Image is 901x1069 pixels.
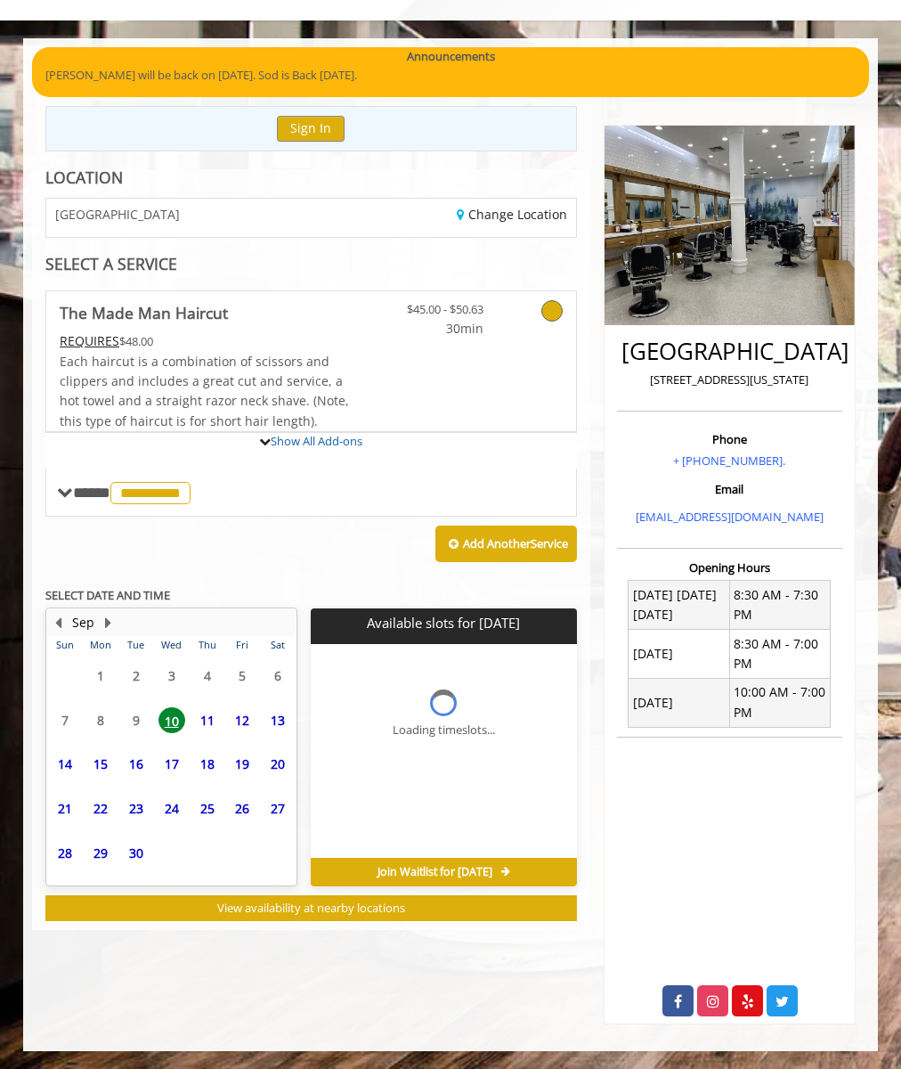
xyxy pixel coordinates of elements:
[457,206,567,223] a: Change Location
[190,742,225,787] td: Select day18
[158,707,185,733] span: 10
[729,678,830,727] td: 10:00 AM - 7:00 PM
[158,796,185,821] span: 24
[229,796,256,821] span: 26
[673,453,785,469] a: + [PHONE_NUMBER].
[224,742,260,787] td: Select day19
[190,636,225,654] th: Thu
[729,630,830,679] td: 8:30 AM - 7:00 PM
[118,830,154,875] td: Select day30
[52,796,78,821] span: 21
[224,698,260,742] td: Select day12
[224,636,260,654] th: Fri
[154,742,190,787] td: Select day17
[318,616,569,631] p: Available slots for [DATE]
[47,787,83,831] td: Select day21
[51,613,65,632] button: Previous Month
[229,751,256,777] span: 19
[123,751,150,777] span: 16
[83,742,118,787] td: Select day15
[217,900,405,916] span: View availability at nearby locations
[194,796,221,821] span: 25
[60,353,349,429] span: Each haircut is a combination of scissors and clippers and includes a great cut and service, a ho...
[87,796,114,821] span: 22
[407,47,495,66] b: Announcements
[45,895,577,921] button: View availability at nearby locations
[154,787,190,831] td: Select day24
[101,613,115,632] button: Next Month
[264,751,291,777] span: 20
[621,371,838,389] p: [STREET_ADDRESS][US_STATE]
[45,167,123,188] b: LOCATION
[229,707,256,733] span: 12
[277,116,345,142] button: Sign In
[190,787,225,831] td: Select day25
[87,751,114,777] span: 15
[260,698,296,742] td: Select day13
[377,865,492,879] span: Join Waitlist for [DATE]
[47,830,83,875] td: Select day28
[271,433,362,449] a: Show All Add-ons
[60,300,228,325] b: The Made Man Haircut
[463,535,568,551] b: Add Another Service
[435,526,577,563] button: Add AnotherService
[123,840,150,866] span: 30
[118,742,154,787] td: Select day16
[55,208,180,221] span: [GEOGRAPHIC_DATA]
[45,256,577,273] div: SELECT A SERVICE
[72,613,94,632] button: Sep
[118,636,154,654] th: Tue
[264,796,291,821] span: 27
[629,581,729,630] td: [DATE] [DATE] [DATE]
[83,636,118,654] th: Mon
[118,787,154,831] td: Select day23
[621,433,838,445] h3: Phone
[617,561,842,574] h3: Opening Hours
[83,787,118,831] td: Select day22
[87,840,114,866] span: 29
[47,742,83,787] td: Select day14
[194,751,221,777] span: 18
[194,707,221,733] span: 11
[399,319,483,339] span: 30min
[154,636,190,654] th: Wed
[60,331,355,351] div: $48.00
[123,796,150,821] span: 23
[158,751,185,777] span: 17
[45,431,577,433] div: The Made Man Haircut Add-onS
[190,698,225,742] td: Select day11
[260,787,296,831] td: Select day27
[621,483,838,495] h3: Email
[393,721,495,739] div: Loading timeslots...
[621,339,838,364] h2: [GEOGRAPHIC_DATA]
[154,698,190,742] td: Select day10
[45,66,856,85] p: [PERSON_NAME] will be back on [DATE]. Sod is Back [DATE].
[60,332,119,349] span: This service needs some Advance to be paid before we block your appointment
[629,630,729,679] td: [DATE]
[47,636,83,654] th: Sun
[52,840,78,866] span: 28
[636,509,824,525] a: [EMAIL_ADDRESS][DOMAIN_NAME]
[729,581,830,630] td: 8:30 AM - 7:30 PM
[260,742,296,787] td: Select day20
[629,678,729,727] td: [DATE]
[52,751,78,777] span: 14
[264,707,291,733] span: 13
[224,787,260,831] td: Select day26
[45,587,170,603] b: SELECT DATE AND TIME
[83,830,118,875] td: Select day29
[260,636,296,654] th: Sat
[399,291,483,339] a: $45.00 - $50.63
